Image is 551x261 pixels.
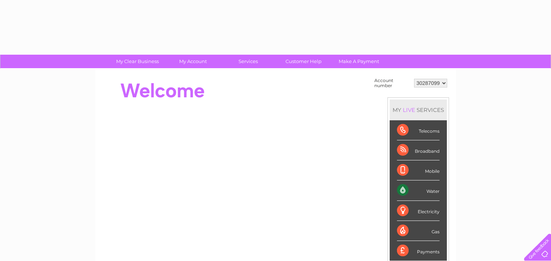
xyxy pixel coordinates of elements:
a: My Clear Business [107,55,168,68]
a: Customer Help [273,55,334,68]
div: Mobile [397,160,440,180]
a: My Account [163,55,223,68]
div: Electricity [397,201,440,221]
div: MY SERVICES [390,100,447,120]
a: Make A Payment [329,55,389,68]
div: Water [397,180,440,200]
div: Telecoms [397,120,440,140]
div: Broadband [397,140,440,160]
td: Account number [373,76,412,90]
a: Services [218,55,278,68]
div: LIVE [401,106,417,113]
div: Gas [397,221,440,241]
div: Payments [397,241,440,261]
